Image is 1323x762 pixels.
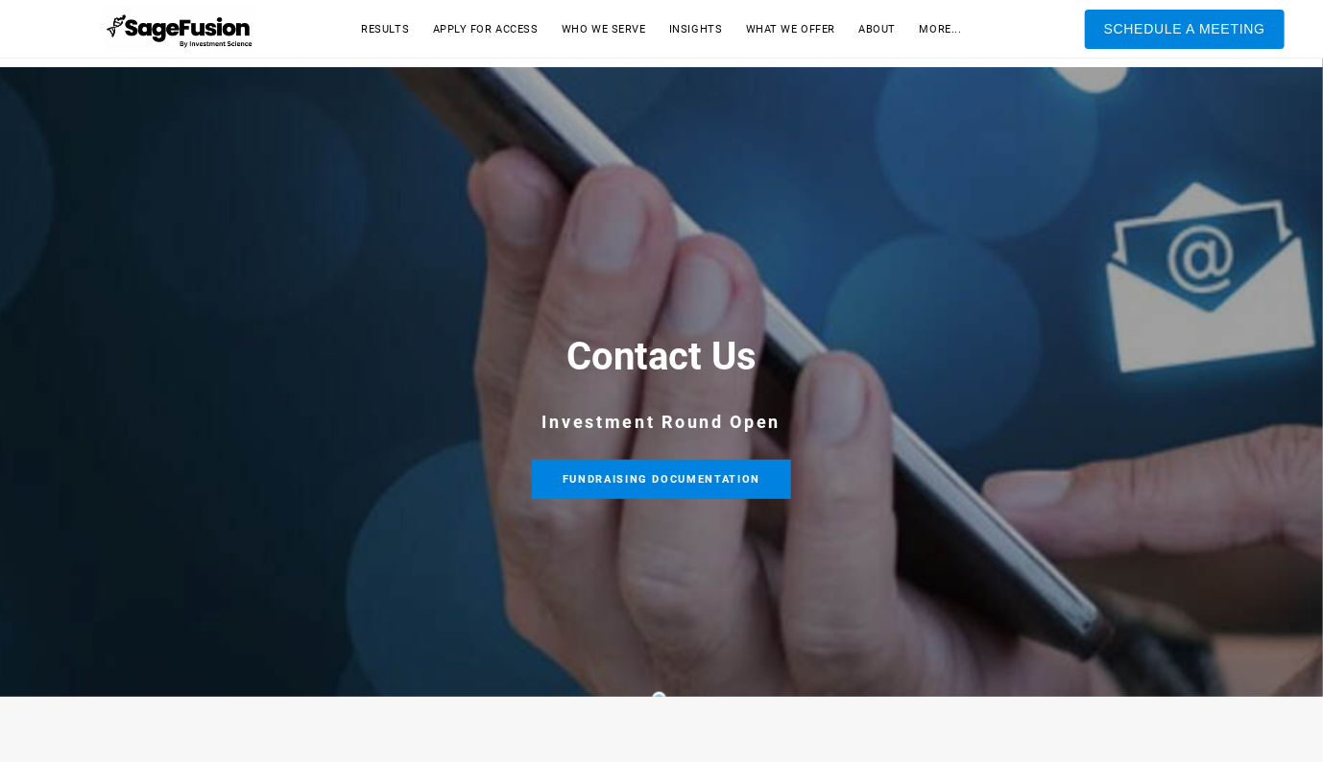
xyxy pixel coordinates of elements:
font: Contact Us [566,334,757,379]
a: Schedule A Meeting [1085,10,1285,49]
font: Investment Round Open​ [542,412,782,432]
a: Who We Serve [542,14,665,44]
a: Apply for Access [414,14,558,44]
a: FundRaising Documentation [532,460,791,499]
img: SageFusion | Intelligent Investment Management [103,5,257,53]
a: Results [342,14,428,44]
a: What We Offer [727,14,854,44]
a: Insights [650,14,741,44]
a: About [840,14,916,44]
a: more... [901,14,981,44]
